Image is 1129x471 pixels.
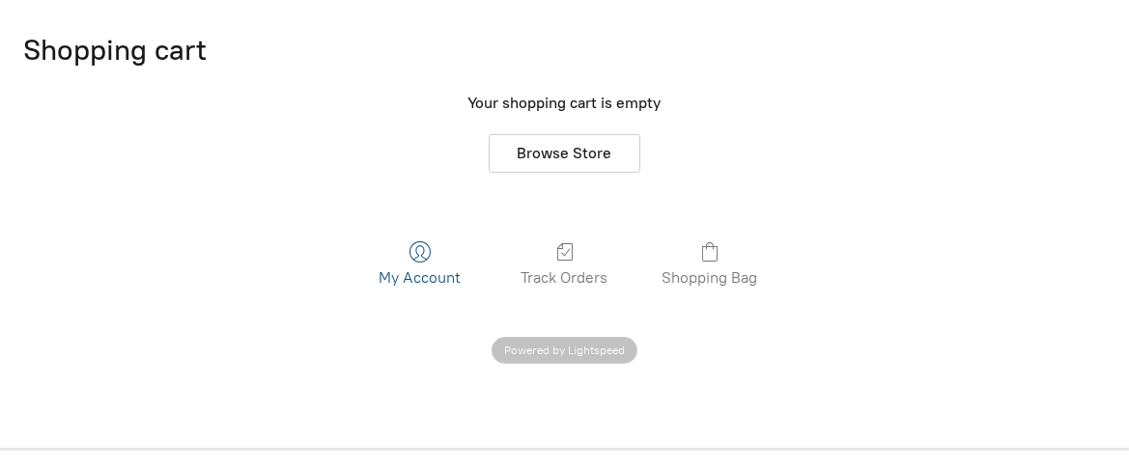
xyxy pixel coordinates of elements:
[518,144,612,162] span: Browse Store
[24,31,1106,69] h1: Shopping cart
[492,337,637,364] div: Powered by Lightspeed
[512,240,618,287] a: Track Orders
[369,240,470,287] a: My Account
[217,93,913,114] div: Your shopping cart is empty
[489,134,641,173] button: Browse Store
[652,240,767,287] a: Shopping Bag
